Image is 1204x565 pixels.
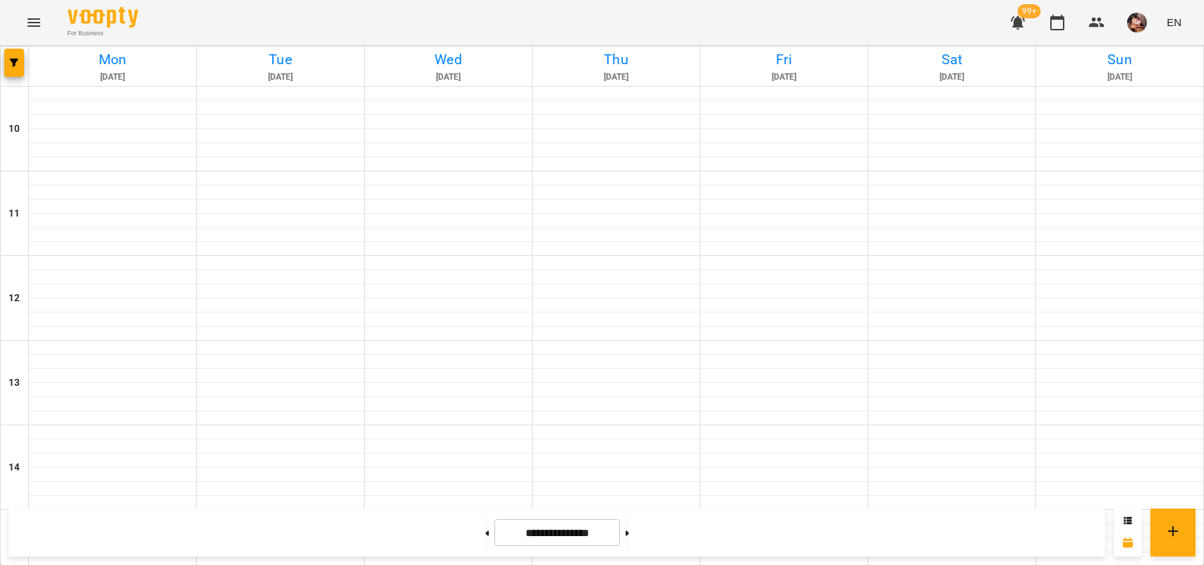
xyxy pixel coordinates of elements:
[1018,4,1041,18] span: 99+
[870,49,1033,71] h6: Sat
[199,71,362,84] h6: [DATE]
[8,291,20,306] h6: 12
[870,71,1033,84] h6: [DATE]
[8,375,20,391] h6: 13
[31,71,194,84] h6: [DATE]
[68,29,138,38] span: For Business
[1038,71,1201,84] h6: [DATE]
[1127,13,1147,32] img: 2a048b25d2e557de8b1a299ceab23d88.jpg
[1038,49,1201,71] h6: Sun
[1161,9,1187,35] button: EN
[367,49,530,71] h6: Wed
[703,49,865,71] h6: Fri
[1167,15,1181,30] span: EN
[68,7,138,28] img: Voopty Logo
[8,206,20,221] h6: 11
[17,6,51,40] button: Menu
[367,71,530,84] h6: [DATE]
[31,49,194,71] h6: Mon
[535,49,698,71] h6: Thu
[535,71,698,84] h6: [DATE]
[199,49,362,71] h6: Tue
[8,121,20,137] h6: 10
[703,71,865,84] h6: [DATE]
[8,460,20,475] h6: 14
